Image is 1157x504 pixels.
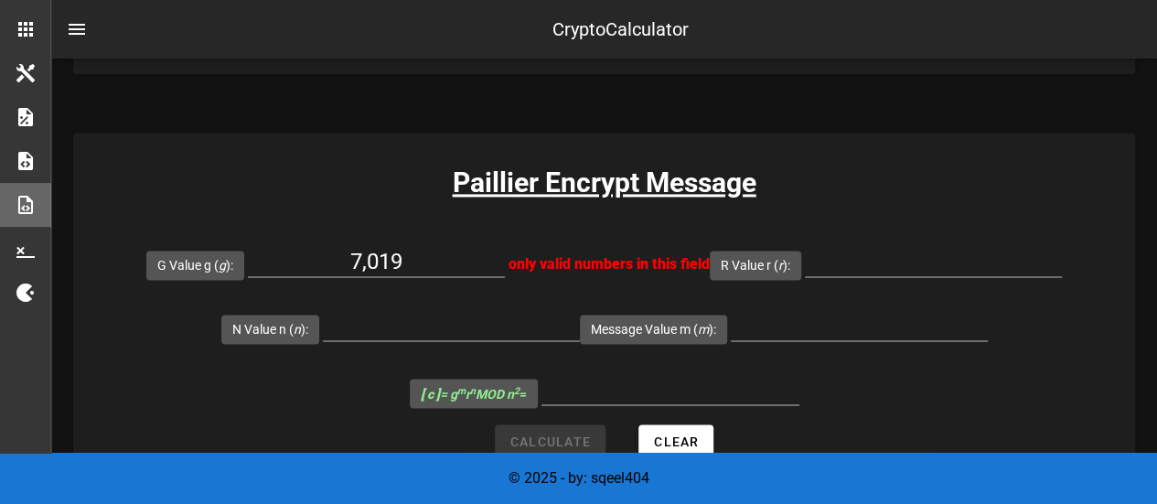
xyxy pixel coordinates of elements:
[509,469,649,487] span: © 2025 - by: sqeel404
[514,384,520,396] sup: 2
[457,384,466,396] sup: m
[698,322,709,337] i: m
[294,322,301,337] i: n
[552,16,689,43] div: CryptoCalculator
[638,424,713,457] button: Clear
[591,320,716,338] label: Message Value m ( ):
[232,320,308,338] label: N Value n ( ):
[470,384,476,396] sup: n
[721,256,790,274] label: R Value r ( ):
[73,162,1135,203] h3: Paillier Encrypt Message
[421,386,520,401] i: = g r MOD n
[157,256,233,274] label: G Value g ( ):
[653,434,699,448] span: Clear
[778,258,783,273] i: r
[421,386,527,401] span: =
[55,7,99,51] button: nav-menu-toggle
[509,255,710,273] span: only valid numbers in this field
[421,386,440,401] b: [ c ]
[219,258,226,273] i: g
